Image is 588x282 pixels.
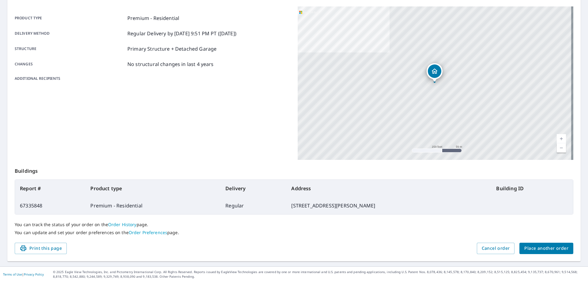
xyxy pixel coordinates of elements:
th: Product type [85,180,221,197]
p: Buildings [15,160,573,180]
p: © 2025 Eagle View Technologies, Inc. and Pictometry International Corp. All Rights Reserved. Repo... [53,270,585,279]
a: Terms of Use [3,272,22,276]
td: Premium - Residential [85,197,221,214]
p: Premium - Residential [127,14,179,22]
span: Cancel order [482,245,510,252]
p: Delivery method [15,30,125,37]
p: Additional recipients [15,76,125,81]
span: Place another order [524,245,568,252]
th: Report # [15,180,85,197]
a: Current Level 17, Zoom In [557,134,566,143]
th: Delivery [221,180,286,197]
th: Building ID [491,180,573,197]
a: Order History [108,222,137,227]
div: Dropped pin, building 1, Residential property, 1506 Burrows Ct Anacortes, WA 98221 [427,63,443,82]
td: Regular [221,197,286,214]
a: Current Level 17, Zoom Out [557,143,566,153]
a: Privacy Policy [24,272,44,276]
p: Changes [15,60,125,68]
p: Regular Delivery by [DATE] 9:51 PM PT ([DATE]) [127,30,236,37]
button: Place another order [519,243,573,254]
td: 67335848 [15,197,85,214]
p: Product type [15,14,125,22]
button: Print this page [15,243,67,254]
p: You can track the status of your order on the page. [15,222,573,227]
td: [STREET_ADDRESS][PERSON_NAME] [286,197,491,214]
th: Address [286,180,491,197]
p: | [3,272,44,276]
p: Structure [15,45,125,52]
a: Order Preferences [129,230,167,235]
p: You can update and set your order preferences on the page. [15,230,573,235]
p: No structural changes in last 4 years [127,60,214,68]
button: Cancel order [477,243,515,254]
span: Print this page [20,245,62,252]
p: Primary Structure + Detached Garage [127,45,217,52]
